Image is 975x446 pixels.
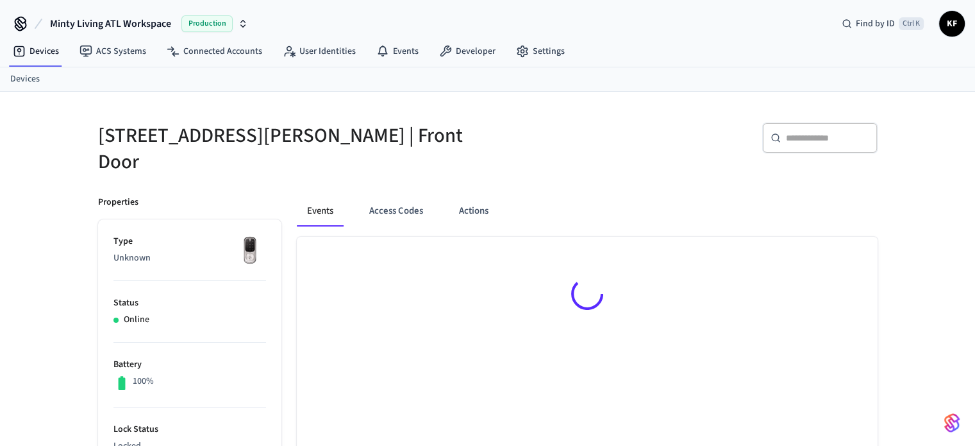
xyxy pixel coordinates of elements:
[272,40,366,63] a: User Identities
[133,375,154,388] p: 100%
[506,40,575,63] a: Settings
[113,358,266,372] p: Battery
[234,235,266,267] img: Yale Assure Touchscreen Wifi Smart Lock, Satin Nickel, Front
[113,235,266,248] p: Type
[939,11,965,37] button: KF
[181,15,233,32] span: Production
[113,252,266,265] p: Unknown
[297,196,878,227] div: ant example
[156,40,272,63] a: Connected Accounts
[113,423,266,436] p: Lock Status
[366,40,429,63] a: Events
[10,73,40,86] a: Devices
[98,196,138,209] p: Properties
[359,196,433,227] button: Access Codes
[944,413,960,433] img: SeamLogoGradient.69752ec5.svg
[124,313,149,327] p: Online
[3,40,69,63] a: Devices
[69,40,156,63] a: ACS Systems
[449,196,499,227] button: Actions
[50,16,171,31] span: Minty Living ATL Workspace
[429,40,506,63] a: Developer
[113,296,266,310] p: Status
[940,12,963,35] span: KF
[297,196,344,227] button: Events
[831,12,934,35] div: Find by IDCtrl K
[899,17,924,30] span: Ctrl K
[98,123,480,175] h5: [STREET_ADDRESS][PERSON_NAME] | Front Door
[856,17,895,30] span: Find by ID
